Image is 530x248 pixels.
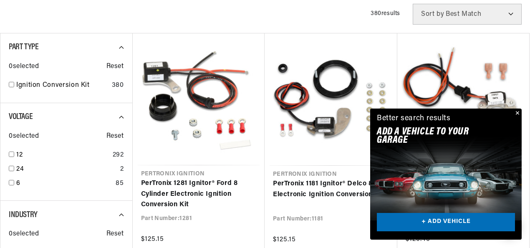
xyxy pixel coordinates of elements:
[421,11,444,18] span: Sort by
[371,10,400,17] span: 380 results
[16,164,117,175] a: 24
[113,150,124,161] div: 292
[273,179,389,200] a: PerTronix 1181 Ignitor® Delco 8 cyl Electronic Ignition Conversion Kit
[116,178,124,189] div: 85
[106,131,124,142] span: Reset
[106,61,124,72] span: Reset
[377,113,451,125] div: Better search results
[413,4,522,25] select: Sort by
[9,43,38,51] span: Part Type
[377,128,494,145] h2: Add A VEHICLE to your garage
[9,61,39,72] span: 0 selected
[141,178,257,210] a: PerTronix 1281 Ignitor® Ford 8 Cylinder Electronic Ignition Conversion Kit
[106,229,124,240] span: Reset
[16,150,109,161] a: 12
[120,164,124,175] div: 2
[16,178,112,189] a: 6
[9,211,38,219] span: Industry
[9,131,39,142] span: 0 selected
[377,213,515,232] a: + ADD VEHICLE
[16,80,109,91] a: Ignition Conversion Kit
[512,109,522,119] button: Close
[9,229,39,240] span: 0 selected
[9,113,33,121] span: Voltage
[112,80,124,91] div: 380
